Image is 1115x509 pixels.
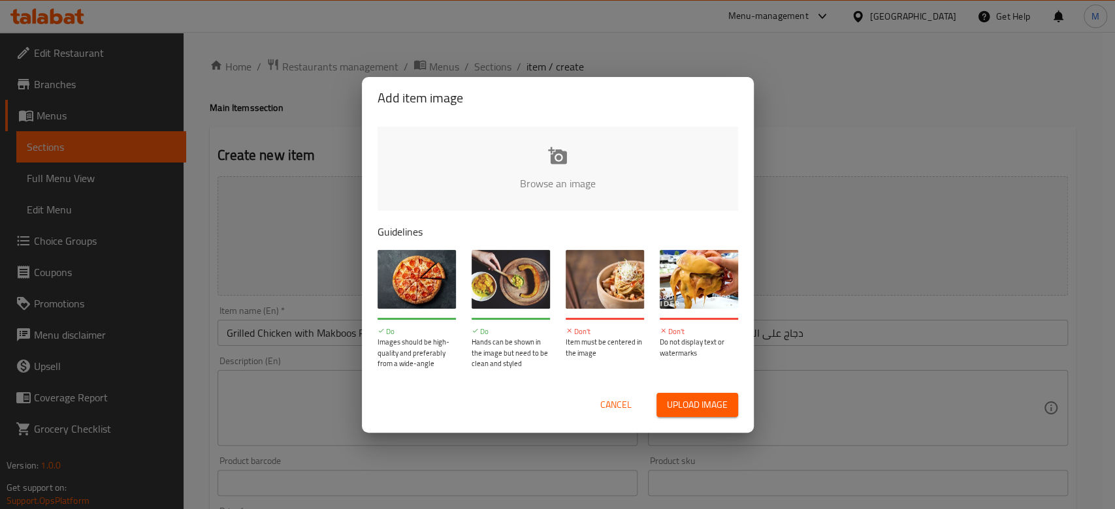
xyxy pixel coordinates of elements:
[566,337,644,358] p: Item must be centered in the image
[378,87,738,108] h2: Add item image
[566,326,644,337] p: Don't
[656,393,738,417] button: Upload image
[595,393,637,417] button: Cancel
[660,250,738,309] img: guide-img-4@3x.jpg
[378,224,738,239] p: Guidelines
[472,250,550,309] img: guide-img-2@3x.jpg
[667,397,728,413] span: Upload image
[600,397,632,413] span: Cancel
[378,250,456,309] img: guide-img-1@3x.jpg
[472,326,550,337] p: Do
[378,337,456,369] p: Images should be high-quality and preferably from a wide-angle
[660,326,738,337] p: Don't
[566,250,644,309] img: guide-img-3@3x.jpg
[472,337,550,369] p: Hands can be shown in the image but need to be clean and styled
[660,337,738,358] p: Do not display text or watermarks
[378,326,456,337] p: Do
